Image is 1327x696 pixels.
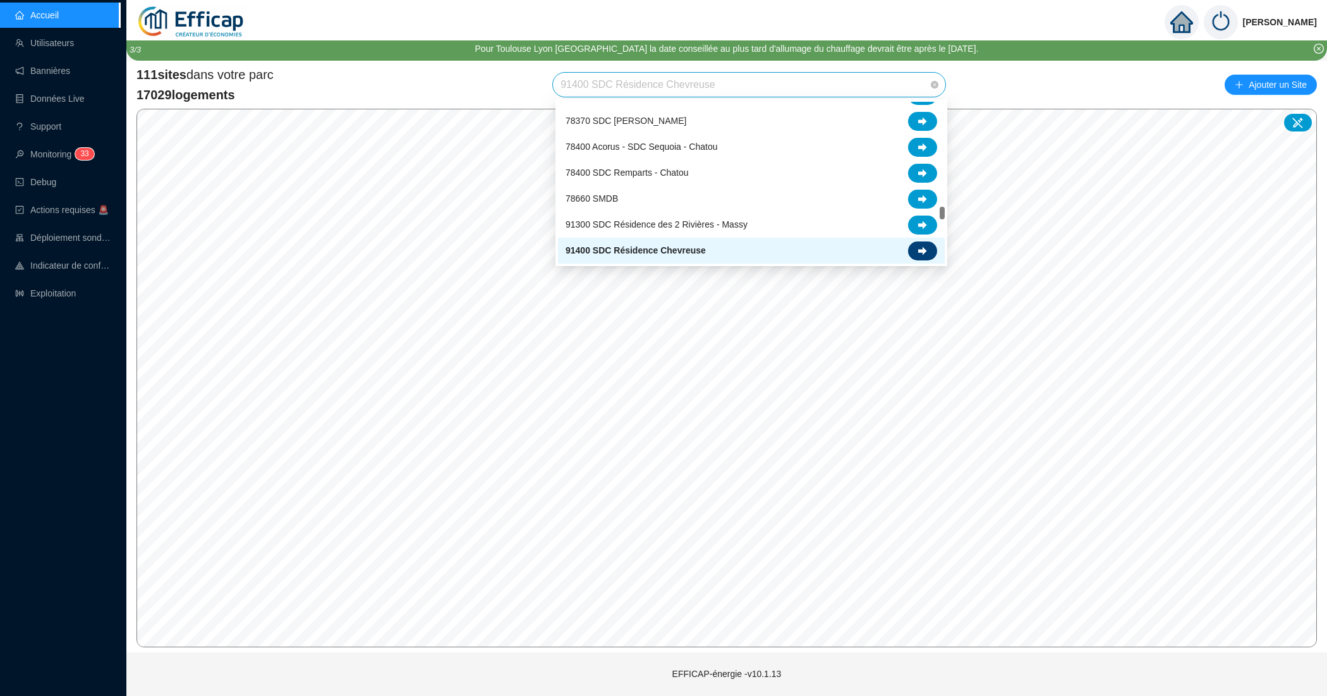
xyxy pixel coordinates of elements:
a: homeAccueil [15,10,59,20]
span: close-circle [1314,44,1324,54]
a: notificationBannières [15,66,70,76]
span: EFFICAP-énergie - v10.1.13 [672,669,782,679]
span: home [1170,11,1193,34]
span: 78400 SDC Remparts - Chatou [566,166,689,180]
span: 91300 SDC Résidence des 2 Rivières - Massy [566,218,748,231]
img: power [1204,5,1238,39]
span: Actions requises 🚨 [30,205,109,215]
a: databaseDonnées Live [15,94,85,104]
span: 111 sites [136,68,186,82]
span: close-circle [931,81,938,89]
sup: 33 [75,148,94,160]
span: 78400 Acorus - SDC Sequoia - Chatou [566,140,717,154]
div: Pour Toulouse Lyon [GEOGRAPHIC_DATA] la date conseillée au plus tard d'allumage du chauffage devr... [475,42,979,56]
button: Ajouter un Site [1225,75,1317,95]
span: 78660 SMDB [566,192,618,205]
a: monitorMonitoring33 [15,149,90,159]
span: dans votre parc [136,66,274,83]
span: 91400 SDC Résidence Chevreuse [560,73,938,97]
span: 17029 logements [136,86,274,104]
a: codeDebug [15,177,56,187]
span: plus [1235,80,1244,89]
div: 78660 SMDB [558,186,945,212]
a: slidersExploitation [15,288,76,298]
div: 91300 SDC Résidence des 2 Rivières - Massy [558,212,945,238]
span: 78370 SDC [PERSON_NAME] [566,114,686,128]
span: [PERSON_NAME] [1243,2,1317,42]
a: heat-mapIndicateur de confort [15,260,111,271]
div: 78400 SDC Remparts - Chatou [558,160,945,186]
canvas: Map [137,109,1316,647]
span: 3 [80,149,85,158]
a: teamUtilisateurs [15,38,74,48]
div: 91400 SDC Résidence Chevreuse [558,238,945,264]
span: check-square [15,205,24,214]
i: 3 / 3 [130,45,141,54]
div: 78370 SDC Brigitte [558,108,945,134]
span: Ajouter un Site [1249,76,1307,94]
span: 91400 SDC Résidence Chevreuse [566,244,706,257]
div: 78400 Acorus - SDC Sequoia - Chatou [558,134,945,160]
a: clusterDéploiement sondes [15,233,111,243]
a: questionSupport [15,121,61,131]
span: 3 [85,149,89,158]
